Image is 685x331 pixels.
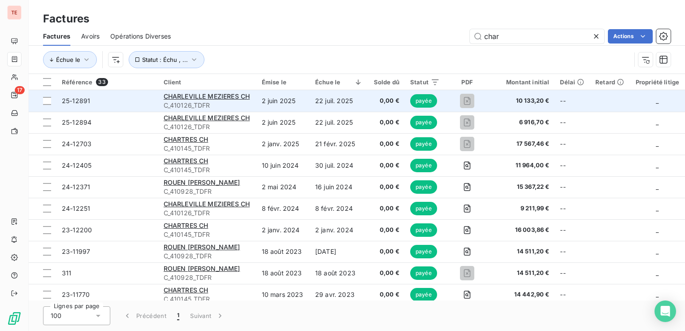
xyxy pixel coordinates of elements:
td: 30 juil. 2024 [310,155,368,176]
span: 0,00 € [373,183,399,192]
span: 14 511,20 € [494,247,549,256]
span: _ [656,140,659,148]
td: 22 juil. 2025 [310,112,368,133]
td: 22 juil. 2025 [310,90,368,112]
td: -- [555,90,590,112]
div: Open Intercom Messenger [655,301,676,322]
td: 2 juin 2025 [256,90,310,112]
span: C_410126_TDFR [164,209,251,218]
div: Retard [595,78,624,86]
span: payée [410,94,437,108]
td: 21 févr. 2025 [310,133,368,155]
button: Statut : Échu , ... [129,51,204,68]
td: -- [555,241,590,262]
td: -- [555,133,590,155]
span: 23-11770 [62,291,90,298]
td: 29 avr. 2023 [310,284,368,305]
div: Client [164,78,251,86]
span: C_410145_TDFR [164,230,251,239]
div: Statut [410,78,440,86]
td: -- [555,219,590,241]
span: 0,00 € [373,204,399,213]
span: payée [410,245,437,258]
span: CHARTRES CH [164,222,208,229]
span: C_410145_TDFR [164,165,251,174]
td: 2 janv. 2024 [256,219,310,241]
span: _ [656,183,659,191]
span: CHARTRES CH [164,135,208,143]
td: 18 août 2023 [256,262,310,284]
td: -- [555,155,590,176]
span: 24-12251 [62,205,90,212]
span: 6 916,70 € [494,118,549,127]
span: payée [410,223,437,237]
td: -- [555,262,590,284]
span: 0,00 € [373,269,399,278]
td: 8 févr. 2024 [310,198,368,219]
span: Échue le [56,56,80,63]
span: _ [656,118,659,126]
span: payée [410,288,437,301]
span: 14 442,90 € [494,290,549,299]
span: C_410928_TDFR [164,187,251,196]
span: Avoirs [81,32,100,41]
td: 2 janv. 2024 [310,219,368,241]
span: CHARLEVILLE MEZIERES CH [164,92,250,100]
span: 15 367,22 € [494,183,549,192]
span: C_410928_TDFR [164,273,251,282]
div: Échue le [315,78,363,86]
span: 0,00 € [373,247,399,256]
span: payée [410,180,437,194]
span: _ [656,248,659,255]
td: -- [555,284,590,305]
td: -- [555,176,590,198]
span: 25-12891 [62,97,90,105]
span: 0,00 € [373,161,399,170]
span: payée [410,116,437,129]
td: [DATE] [310,241,368,262]
span: 14 511,20 € [494,269,549,278]
span: 23-11997 [62,248,90,255]
span: 311 [62,269,71,277]
div: Solde dû [373,78,399,86]
span: Référence [62,78,92,86]
span: 17 [15,86,25,94]
span: 0,00 € [373,96,399,105]
span: 17 567,46 € [494,139,549,148]
span: ROUEN [PERSON_NAME] [164,265,240,272]
span: C_410126_TDFR [164,101,251,110]
div: TE [7,5,22,20]
input: Rechercher [470,29,604,44]
span: _ [656,205,659,212]
div: Délai [560,78,585,86]
span: ROUEN [PERSON_NAME] [164,179,240,186]
span: 9 211,99 € [494,204,549,213]
span: 24-12405 [62,161,91,169]
span: Statut : Échu , ... [142,56,188,63]
span: 10 133,20 € [494,96,549,105]
span: CHARTRES CH [164,286,208,294]
span: 1 [177,311,179,320]
span: 25-12894 [62,118,91,126]
td: 18 août 2023 [256,241,310,262]
span: C_410126_TDFR [164,122,251,131]
td: 2 juin 2025 [256,112,310,133]
td: 18 août 2023 [310,262,368,284]
span: C_410928_TDFR [164,252,251,261]
span: payée [410,159,437,172]
span: payée [410,202,437,215]
span: 24-12371 [62,183,90,191]
span: C_410145_TDFR [164,295,251,304]
span: 0,00 € [373,290,399,299]
div: Montant initial [494,78,549,86]
div: PDF [451,78,484,86]
span: payée [410,137,437,151]
div: Propriété litige [635,78,680,86]
span: 24-12703 [62,140,91,148]
span: payée [410,266,437,280]
h3: Factures [43,11,89,27]
span: _ [656,97,659,105]
span: 0,00 € [373,139,399,148]
td: 16 juin 2024 [310,176,368,198]
div: Émise le [262,78,304,86]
